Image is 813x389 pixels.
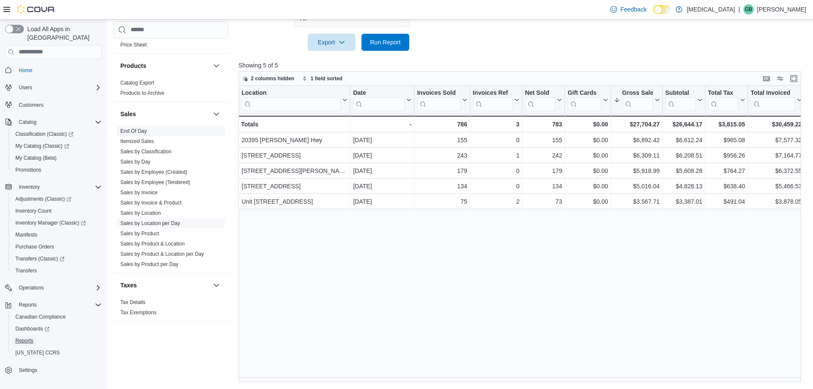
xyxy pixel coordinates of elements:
span: Reports [15,337,33,344]
a: Inventory Count [12,206,55,216]
div: [STREET_ADDRESS] [242,150,347,161]
span: Catalog Export [120,79,154,86]
button: [US_STATE] CCRS [9,347,105,359]
a: My Catalog (Classic) [12,141,73,151]
button: Gift Cards [568,89,608,111]
a: Sales by Invoice & Product [120,200,181,206]
div: $491.04 [708,196,745,207]
div: 179 [525,166,562,176]
button: Settings [2,364,105,376]
div: Location [242,89,341,111]
span: Classification (Classic) [12,129,102,139]
span: Sales by Invoice [120,189,157,196]
a: Sales by Location per Day [120,220,180,226]
button: Inventory [15,182,43,192]
span: Sales by Product per Day [120,261,178,268]
span: Sales by Invoice & Product [120,199,181,206]
div: $0.00 [568,119,608,129]
span: Export [313,34,350,51]
a: Sales by Day [120,159,151,165]
button: Users [2,82,105,94]
span: Transfers (Classic) [15,255,64,262]
div: $965.08 [708,135,745,145]
span: Catalog [15,117,102,127]
button: Location [242,89,347,111]
button: Reports [2,299,105,311]
a: Feedback [607,1,650,18]
span: Users [15,82,102,93]
div: Unit [STREET_ADDRESS] [242,196,347,207]
div: Taxes [114,297,228,321]
span: Inventory Manager (Classic) [15,219,86,226]
a: Transfers (Classic) [9,253,105,265]
a: Canadian Compliance [12,312,69,322]
button: Gross Sales [614,89,660,111]
span: Home [15,65,102,76]
span: Operations [15,283,102,293]
div: $0.00 [568,150,608,161]
span: Sales by Product & Location [120,240,185,247]
button: Operations [15,283,47,293]
button: Operations [2,282,105,294]
div: 242 [525,150,562,161]
a: Sales by Employee (Created) [120,169,187,175]
span: Dashboards [12,324,102,334]
a: Sales by Location [120,210,161,216]
button: Net Sold [525,89,562,111]
a: Transfers [12,266,40,276]
a: Sales by Product & Location [120,241,185,247]
p: Showing 5 of 5 [239,61,807,70]
div: [STREET_ADDRESS] [242,181,347,191]
div: Date [353,89,405,111]
h3: Products [120,61,146,70]
span: Washington CCRS [12,348,102,358]
a: Settings [15,365,41,375]
button: Promotions [9,164,105,176]
div: Total Invoiced [751,89,795,97]
div: Sales [114,126,228,273]
span: Customers [19,102,44,108]
span: Price Sheet [120,41,147,48]
button: Date [353,89,411,111]
a: Dashboards [9,323,105,335]
span: Reports [15,300,102,310]
div: Totals [241,119,347,129]
a: Manifests [12,230,41,240]
div: 75 [417,196,467,207]
div: Gross Sales [622,89,653,97]
input: Dark Mode [653,5,671,14]
div: 134 [525,181,562,191]
span: [US_STATE] CCRS [15,349,60,356]
span: Canadian Compliance [15,313,66,320]
span: Inventory [19,184,40,190]
a: Itemized Sales [120,138,154,144]
div: $5,466.53 [751,181,802,191]
button: Transfers [9,265,105,277]
span: Tax Details [120,299,146,306]
span: My Catalog (Beta) [12,153,102,163]
a: Sales by Product & Location per Day [120,251,204,257]
a: Sales by Product per Day [120,261,178,267]
div: $6,612.24 [665,135,702,145]
span: Settings [15,365,102,375]
div: [DATE] [353,150,411,161]
span: Inventory [15,182,102,192]
button: Sales [211,109,221,119]
div: [STREET_ADDRESS][PERSON_NAME] [242,166,347,176]
a: Adjustments (Classic) [9,193,105,205]
button: 2 columns hidden [239,73,298,84]
span: End Of Day [120,128,147,135]
button: 1 field sorted [299,73,346,84]
a: Tax Exemptions [120,310,157,316]
span: Sales by Location per Day [120,220,180,227]
span: Catalog [19,119,36,126]
div: $764.27 [708,166,745,176]
div: 73 [525,196,562,207]
div: $6,892.42 [614,135,660,145]
span: Sales by Employee (Tendered) [120,179,190,186]
div: 179 [417,166,467,176]
a: Classification (Classic) [12,129,77,139]
div: 155 [417,135,467,145]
